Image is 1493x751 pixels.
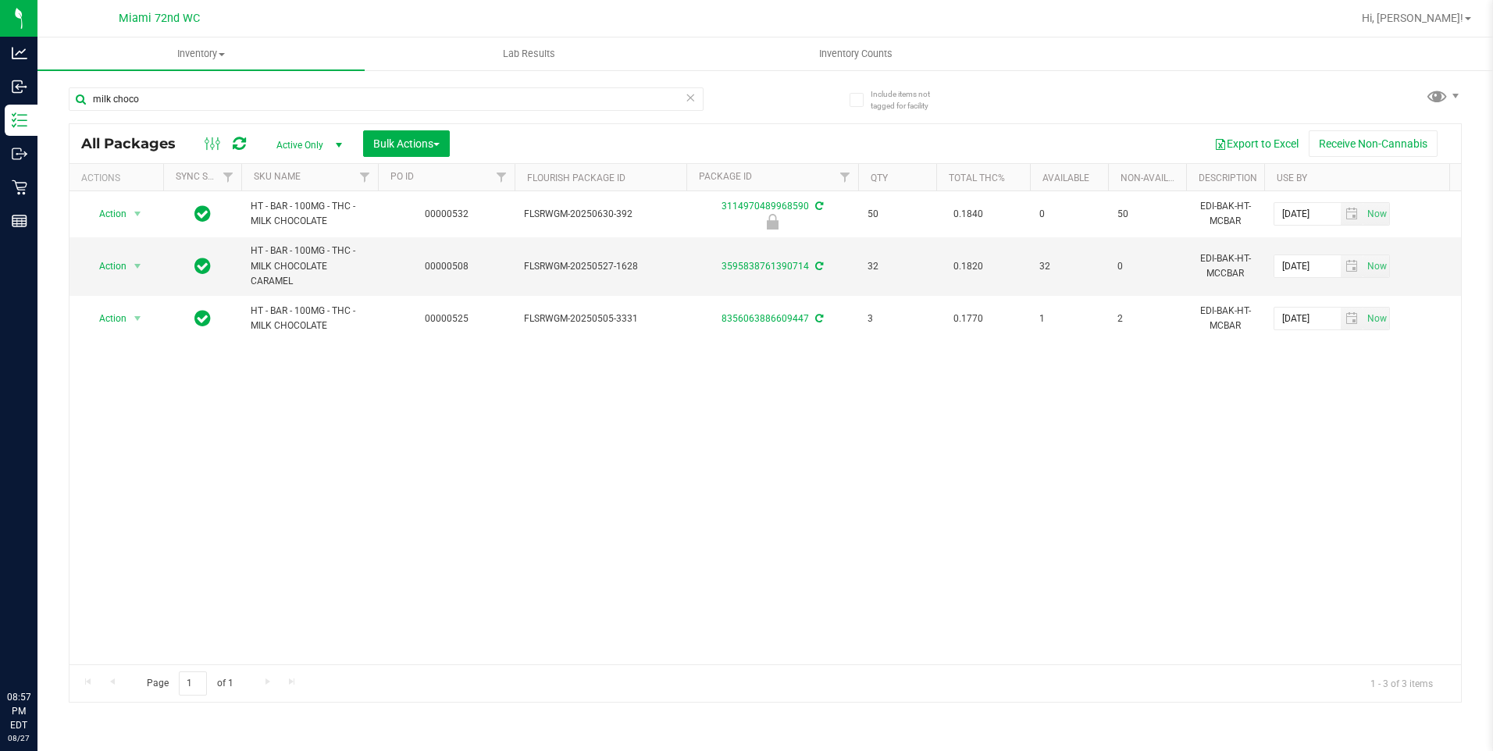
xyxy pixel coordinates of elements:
inline-svg: Inventory [12,112,27,128]
span: Action [85,255,127,277]
a: Inventory [37,37,365,70]
a: Inventory Counts [693,37,1020,70]
inline-svg: Analytics [12,45,27,61]
input: 1 [179,671,207,696]
span: 0.1820 [946,255,991,278]
span: Set Current date [1363,255,1390,278]
a: Package ID [699,171,752,182]
a: Filter [489,164,515,190]
span: Hi, [PERSON_NAME]! [1362,12,1463,24]
p: 08:57 PM EDT [7,690,30,732]
a: Non-Available [1121,173,1190,183]
span: Page of 1 [134,671,246,696]
a: Lab Results [365,37,692,70]
a: PO ID [390,171,414,182]
a: Filter [832,164,858,190]
span: In Sync [194,255,211,277]
span: 0.1770 [946,308,991,330]
inline-svg: Outbound [12,146,27,162]
span: 0 [1039,207,1099,222]
span: FLSRWGM-20250630-392 [524,207,677,222]
p: 08/27 [7,732,30,744]
a: Available [1042,173,1089,183]
span: select [1341,308,1363,329]
a: Description [1199,173,1257,183]
button: Bulk Actions [363,130,450,157]
span: 0.1840 [946,203,991,226]
a: 00000525 [425,313,469,324]
button: Receive Non-Cannabis [1309,130,1438,157]
span: select [1363,255,1389,277]
span: 32 [868,259,927,274]
span: Inventory [37,47,365,61]
inline-svg: Reports [12,213,27,229]
div: EDI-BAK-HT-MCCBAR [1195,250,1255,283]
span: Include items not tagged for facility [871,88,949,112]
a: 00000532 [425,208,469,219]
span: Set Current date [1363,308,1390,330]
span: Action [85,203,127,225]
span: HT - BAR - 100MG - THC - MILK CHOCOLATE CARAMEL [251,244,369,289]
a: 8356063886609447 [722,313,809,324]
a: Filter [216,164,241,190]
span: Lab Results [482,47,576,61]
span: In Sync [194,203,211,225]
span: FLSRWGM-20250527-1628 [524,259,677,274]
span: Set Current date [1363,203,1390,226]
a: 00000508 [425,261,469,272]
span: HT - BAR - 100MG - THC - MILK CHOCOLATE [251,199,369,229]
a: Total THC% [949,173,1005,183]
span: Inventory Counts [798,47,914,61]
span: Bulk Actions [373,137,440,150]
a: SKU Name [254,171,301,182]
span: 2 [1117,311,1177,326]
span: 0 [1117,259,1177,274]
button: Export to Excel [1204,130,1309,157]
span: HT - BAR - 100MG - THC - MILK CHOCOLATE [251,304,369,333]
div: EDI-BAK-HT-MCBAR [1195,198,1255,230]
span: select [1363,203,1389,225]
a: Qty [871,173,888,183]
input: Search Package ID, Item Name, SKU, Lot or Part Number... [69,87,704,111]
span: Miami 72nd WC [119,12,200,25]
span: 50 [1117,207,1177,222]
span: 3 [868,311,927,326]
span: select [128,255,148,277]
span: Sync from Compliance System [813,201,823,212]
a: Filter [352,164,378,190]
span: All Packages [81,135,191,152]
a: 3595838761390714 [722,261,809,272]
span: Clear [686,87,697,108]
div: Actions [81,173,157,183]
a: Sync Status [176,171,236,182]
a: Flourish Package ID [527,173,625,183]
span: Action [85,308,127,329]
inline-svg: Inbound [12,79,27,94]
div: Newly Received [684,214,861,230]
span: In Sync [194,308,211,329]
span: 1 [1039,311,1099,326]
span: 32 [1039,259,1099,274]
span: FLSRWGM-20250505-3331 [524,311,677,326]
span: select [128,308,148,329]
span: 1 - 3 of 3 items [1358,671,1445,695]
div: EDI-BAK-HT-MCBAR [1195,302,1255,335]
span: 50 [868,207,927,222]
span: Sync from Compliance System [813,261,823,272]
iframe: Resource center [16,626,62,673]
span: select [1363,308,1389,329]
iframe: Resource center unread badge [46,624,65,642]
span: select [1341,203,1363,225]
span: Sync from Compliance System [813,313,823,324]
span: select [1341,255,1363,277]
a: Use By [1277,173,1307,183]
a: 3114970489968590 [722,201,809,212]
span: select [128,203,148,225]
inline-svg: Retail [12,180,27,195]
